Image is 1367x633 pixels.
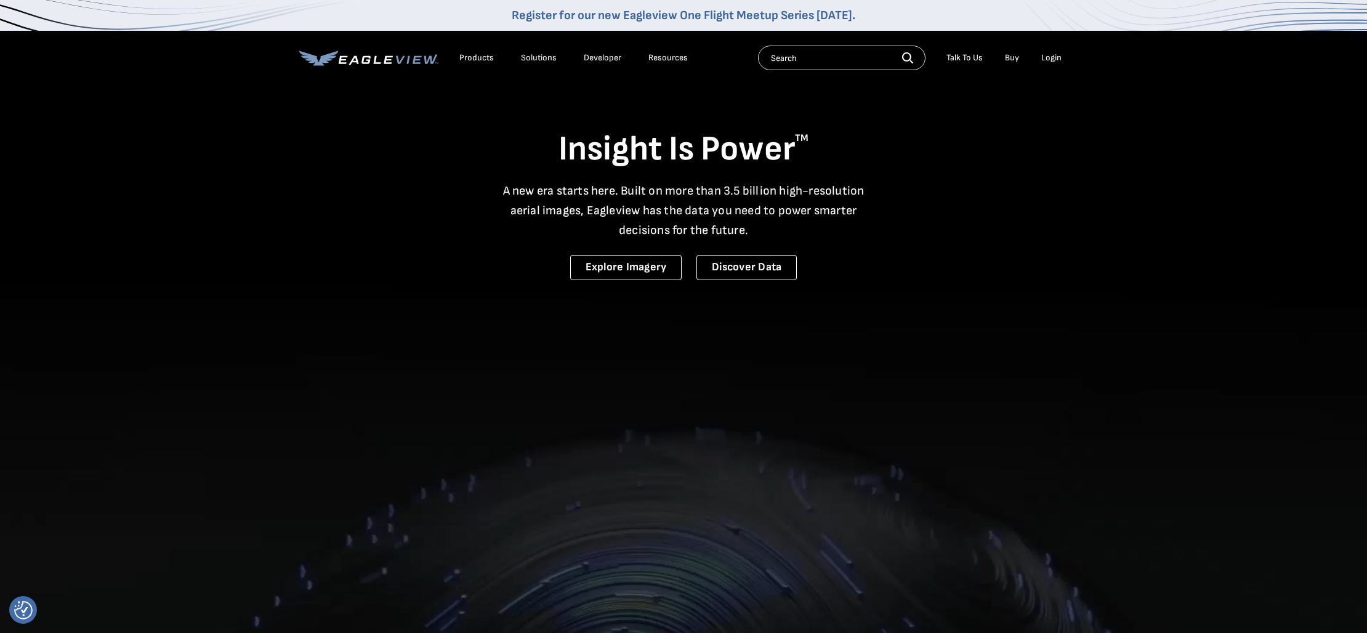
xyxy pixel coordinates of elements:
[570,255,682,280] a: Explore Imagery
[584,52,621,63] a: Developer
[512,8,855,23] a: Register for our new Eagleview One Flight Meetup Series [DATE].
[946,52,983,63] div: Talk To Us
[14,601,33,619] button: Consent Preferences
[648,52,688,63] div: Resources
[459,52,494,63] div: Products
[758,46,925,70] input: Search
[521,52,557,63] div: Solutions
[795,132,809,144] sup: TM
[1005,52,1019,63] a: Buy
[696,255,797,280] a: Discover Data
[14,601,33,619] img: Revisit consent button
[1041,52,1062,63] div: Login
[299,128,1068,171] h1: Insight Is Power
[495,181,872,240] p: A new era starts here. Built on more than 3.5 billion high-resolution aerial images, Eagleview ha...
